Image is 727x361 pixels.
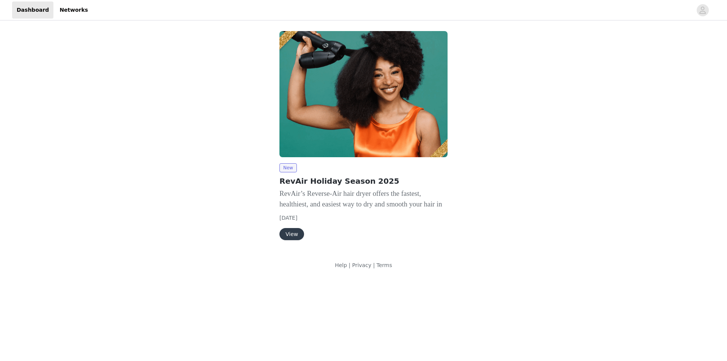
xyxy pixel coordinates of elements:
[335,262,347,268] a: Help
[279,228,304,240] button: View
[279,175,448,187] h2: RevAir Holiday Season 2025
[373,262,375,268] span: |
[349,262,351,268] span: |
[352,262,371,268] a: Privacy
[699,4,706,16] div: avatar
[279,215,297,221] span: [DATE]
[279,163,297,172] span: New
[12,2,53,19] a: Dashboard
[279,189,445,261] span: RevAir’s Reverse-Air hair dryer offers the fastest, healthiest, and easiest way to dry and smooth...
[279,231,304,237] a: View
[376,262,392,268] a: Terms
[279,31,448,157] img: RevAir
[55,2,92,19] a: Networks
